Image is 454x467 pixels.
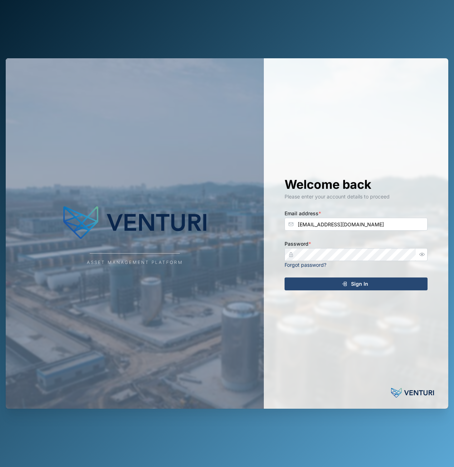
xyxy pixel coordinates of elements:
h1: Welcome back [285,177,428,192]
label: Password [285,240,311,248]
div: Asset Management Platform [87,259,183,266]
a: Forgot password? [285,262,326,268]
button: Sign In [285,277,428,290]
img: Company Logo [63,201,206,244]
div: Please enter your account details to proceed [285,193,428,201]
img: Powered by: Venturi [391,386,434,400]
label: Email address [285,210,321,217]
input: Enter your email [285,218,428,231]
span: Sign In [351,278,368,290]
